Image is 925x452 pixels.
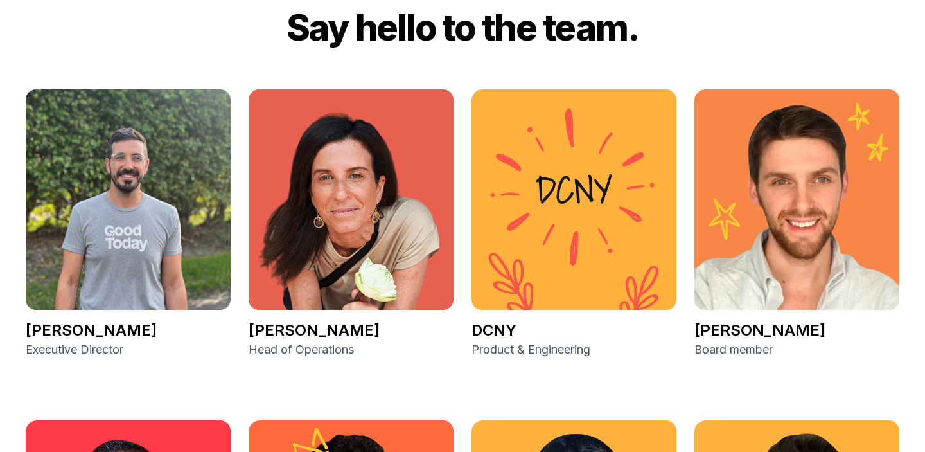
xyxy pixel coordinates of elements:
p: Executive Director [26,341,231,359]
p: Head of Operations [249,341,454,359]
p: [PERSON_NAME] [26,320,231,341]
img: Joe Teplow [694,89,899,310]
p: DCNY [471,320,676,341]
img: Moses Abudarham [26,89,231,310]
p: Product & Engineering [471,341,676,359]
p: [PERSON_NAME] [694,320,899,341]
h2: Say hello to the team. [175,8,750,48]
p: Board member [694,341,899,359]
p: [PERSON_NAME] [249,320,454,341]
img: Robin Wolfe [249,89,454,310]
img: DCNY [471,89,676,310]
